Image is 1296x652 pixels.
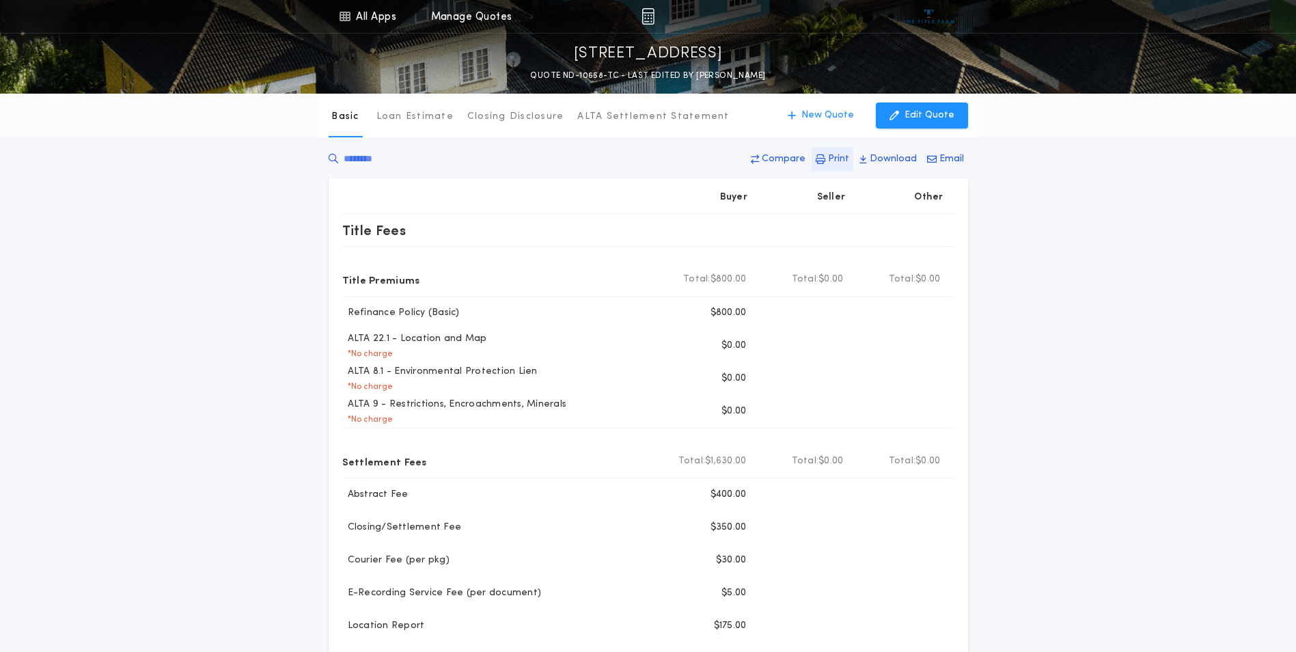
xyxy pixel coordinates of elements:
[711,306,747,320] p: $800.00
[342,414,394,425] p: * No charge
[342,619,425,633] p: Location Report
[818,454,843,468] span: $0.00
[817,191,846,204] p: Seller
[915,454,940,468] span: $0.00
[711,273,747,286] span: $800.00
[828,152,849,166] p: Print
[530,69,765,83] p: QUOTE ND-10658-TC - LAST EDITED BY [PERSON_NAME]
[792,454,819,468] b: Total:
[342,381,394,392] p: * No charge
[342,332,487,346] p: ALTA 22.1 - Location and Map
[331,110,359,124] p: Basic
[812,147,853,172] button: Print
[342,349,394,359] p: * No charge
[889,273,916,286] b: Total:
[818,273,843,286] span: $0.00
[678,454,706,468] b: Total:
[716,554,747,567] p: $30.00
[705,454,746,468] span: $1,630.00
[342,365,538,379] p: ALTA 8.1 - Environmental Protection Lien
[711,521,747,534] p: $350.00
[939,152,964,166] p: Email
[774,103,868,128] button: New Quote
[577,110,729,124] p: ALTA Settlement Statement
[870,152,917,166] p: Download
[721,372,746,385] p: $0.00
[342,521,462,534] p: Closing/Settlement Fee
[914,191,943,204] p: Other
[342,450,427,472] p: Settlement Fees
[342,554,450,567] p: Courier Fee (per pkg)
[792,273,819,286] b: Total:
[876,103,968,128] button: Edit Quote
[342,586,542,600] p: E-Recording Service Fee (per document)
[683,273,711,286] b: Total:
[376,110,454,124] p: Loan Estimate
[342,398,567,411] p: ALTA 9 - Restrictions, Encroachments, Minerals
[574,43,723,65] p: [STREET_ADDRESS]
[721,405,746,418] p: $0.00
[889,454,916,468] b: Total:
[342,306,460,320] p: Refinance Policy (Basic)
[342,488,409,502] p: Abstract Fee
[714,619,747,633] p: $175.00
[467,110,564,124] p: Closing Disclosure
[903,10,954,23] img: vs-icon
[642,8,654,25] img: img
[905,109,954,122] p: Edit Quote
[711,488,747,502] p: $400.00
[721,339,746,353] p: $0.00
[915,273,940,286] span: $0.00
[801,109,854,122] p: New Quote
[923,147,968,172] button: Email
[342,219,406,241] p: Title Fees
[721,586,746,600] p: $5.00
[342,269,420,290] p: Title Premiums
[855,147,921,172] button: Download
[720,191,747,204] p: Buyer
[762,152,805,166] p: Compare
[747,147,810,172] button: Compare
